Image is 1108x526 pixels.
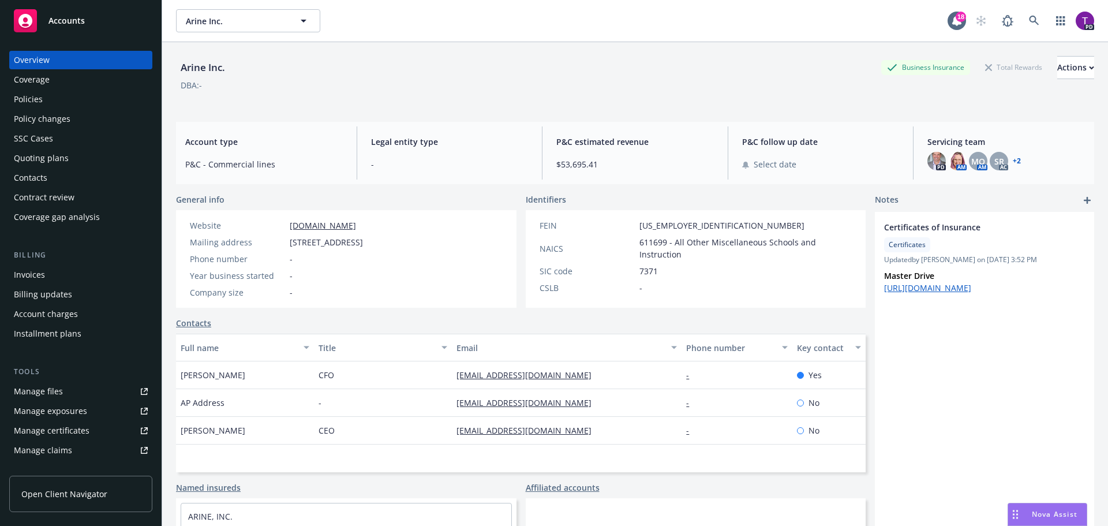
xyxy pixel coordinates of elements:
div: Manage BORs [14,461,68,479]
a: Account charges [9,305,152,323]
span: Certificates [889,240,926,250]
div: Arine Inc. [176,60,230,75]
div: NAICS [540,243,635,255]
div: Year business started [190,270,285,282]
div: Account charges [14,305,78,323]
a: - [686,425,698,436]
div: Manage files [14,382,63,401]
span: Account type [185,136,343,148]
div: CSLB [540,282,635,294]
div: SSC Cases [14,129,53,148]
span: Legal entity type [371,136,529,148]
a: - [686,370,698,380]
span: - [290,286,293,299]
span: Identifiers [526,193,566,206]
div: Manage certificates [14,421,89,440]
div: Mailing address [190,236,285,248]
div: Drag to move [1008,503,1023,525]
a: - [686,397,698,408]
span: Notes [875,193,899,207]
span: $53,695.41 [556,158,714,170]
span: Updated by [PERSON_NAME] on [DATE] 3:52 PM [884,255,1085,265]
span: CFO [319,369,334,381]
div: Key contact [797,342,848,354]
button: Full name [176,334,314,361]
span: No [808,397,819,409]
span: [PERSON_NAME] [181,369,245,381]
a: Policy changes [9,110,152,128]
a: Switch app [1049,9,1072,32]
span: No [808,424,819,437]
div: Installment plans [14,324,81,343]
a: Coverage [9,70,152,89]
a: Report a Bug [996,9,1019,32]
div: Full name [181,342,297,354]
div: Coverage gap analysis [14,208,100,226]
a: Manage BORs [9,461,152,479]
button: Key contact [792,334,866,361]
div: Website [190,219,285,232]
div: Manage claims [14,441,72,460]
span: Yes [808,369,822,381]
span: General info [176,193,224,206]
a: Affiliated accounts [526,482,600,494]
a: Contacts [176,317,211,329]
div: Billing updates [14,285,72,304]
span: - [290,270,293,282]
div: Manage exposures [14,402,87,420]
div: 18 [956,12,966,22]
span: P&C follow up date [742,136,900,148]
a: SSC Cases [9,129,152,148]
a: Manage claims [9,441,152,460]
a: add [1080,193,1094,207]
div: Email [456,342,664,354]
span: [PERSON_NAME] [181,424,245,437]
div: Phone number [686,342,774,354]
div: Title [319,342,435,354]
a: Overview [9,51,152,69]
a: Manage certificates [9,421,152,440]
a: Coverage gap analysis [9,208,152,226]
strong: Master Drive [884,270,934,281]
span: Select date [754,158,796,170]
button: Arine Inc. [176,9,320,32]
span: MQ [971,155,985,167]
a: [DOMAIN_NAME] [290,220,356,231]
a: Manage exposures [9,402,152,420]
span: 7371 [639,265,658,277]
span: Arine Inc. [186,15,286,27]
div: Quoting plans [14,149,69,167]
span: AP Address [181,397,224,409]
span: CEO [319,424,335,437]
span: SR [994,155,1004,167]
span: Open Client Navigator [21,488,107,500]
a: ARINE, INC. [188,511,233,522]
span: - [371,158,529,170]
div: Policy changes [14,110,70,128]
a: Named insureds [176,482,241,494]
span: [US_EMPLOYER_IDENTIFICATION_NUMBER] [639,219,804,232]
span: - [639,282,642,294]
a: Quoting plans [9,149,152,167]
span: 611699 - All Other Miscellaneous Schools and Instruction [639,236,852,260]
div: Billing [9,249,152,261]
div: Phone number [190,253,285,265]
div: Contacts [14,169,47,187]
div: Company size [190,286,285,299]
span: Accounts [48,16,85,25]
div: SIC code [540,265,635,277]
div: Actions [1057,57,1094,79]
div: Policies [14,90,43,109]
a: Invoices [9,266,152,284]
div: Total Rewards [979,60,1048,74]
div: Certificates of InsuranceCertificatesUpdatedby [PERSON_NAME] on [DATE] 3:52 PMMaster Drive [URL][... [875,212,1094,303]
img: photo [1076,12,1094,30]
a: [EMAIL_ADDRESS][DOMAIN_NAME] [456,425,601,436]
img: photo [927,152,946,170]
a: Manage files [9,382,152,401]
div: Invoices [14,266,45,284]
button: Actions [1057,56,1094,79]
a: Contract review [9,188,152,207]
span: Servicing team [927,136,1085,148]
a: Policies [9,90,152,109]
